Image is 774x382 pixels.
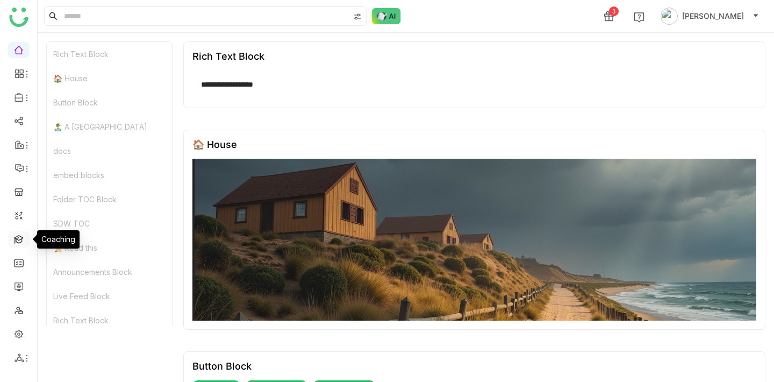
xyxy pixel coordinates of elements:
[47,66,172,90] div: 🏠 House
[47,163,172,187] div: embed blocks
[658,8,761,25] button: [PERSON_NAME]
[353,12,362,21] img: search-type.svg
[192,159,756,321] img: 68553b2292361c547d91f02a
[47,260,172,284] div: Announcements Block
[192,51,264,62] div: Rich Text Block
[192,360,252,372] div: Button Block
[47,211,172,236] div: SDW TOC
[47,42,172,66] div: Rich Text Block
[192,139,237,150] div: 🏠 House
[9,8,28,27] img: logo
[47,236,172,260] div: 📜 Read this
[634,12,644,23] img: help.svg
[47,115,172,139] div: 🏝️ A [GEOGRAPHIC_DATA]
[37,230,80,249] div: Coaching
[609,6,619,16] div: 3
[682,10,744,22] span: [PERSON_NAME]
[47,308,172,333] div: Rich Text Block
[47,187,172,211] div: Folder TOC Block
[372,8,401,24] img: ask-buddy-normal.svg
[47,284,172,308] div: Live Feed Block
[47,139,172,163] div: docs
[47,90,172,115] div: Button Block
[661,8,678,25] img: avatar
